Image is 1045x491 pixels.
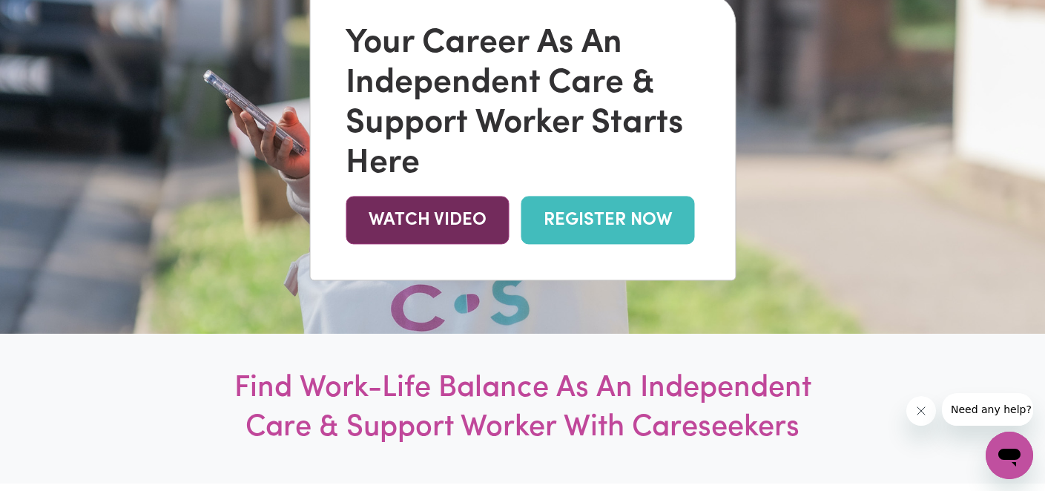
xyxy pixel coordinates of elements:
a: REGISTER NOW [521,197,694,245]
iframe: Message from company [942,393,1033,426]
iframe: Button to launch messaging window [986,432,1033,479]
h1: Find Work-Life Balance As An Independent Care & Support Worker With Careseekers [205,369,841,448]
iframe: Close message [906,396,936,426]
div: Your Career As An Independent Care & Support Worker Starts Here [346,24,699,185]
a: WATCH VIDEO [346,197,509,245]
